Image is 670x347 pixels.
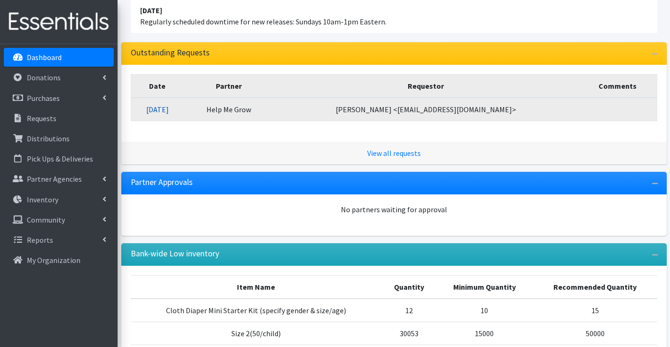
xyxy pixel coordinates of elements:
[131,74,185,98] th: Date
[382,275,436,299] th: Quantity
[27,255,80,265] p: My Organization
[131,275,382,299] th: Item Name
[27,215,65,224] p: Community
[4,129,114,148] a: Distributions
[436,275,533,299] th: Minimum Quantity
[27,174,82,184] p: Partner Agencies
[578,74,657,98] th: Comments
[27,154,93,163] p: Pick Ups & Deliveries
[131,299,382,322] td: Cloth Diaper Mini Starter Kit (specify gender & size/age)
[131,249,219,259] h3: Bank-wide Low inventory
[273,98,578,121] td: [PERSON_NAME] <[EMAIL_ADDRESS][DOMAIN_NAME]>
[4,68,114,87] a: Donations
[533,275,657,299] th: Recommended Quantity
[382,299,436,322] td: 12
[27,53,62,62] p: Dashboard
[4,149,114,168] a: Pick Ups & Deliveries
[27,114,56,123] p: Requests
[273,74,578,98] th: Requestor
[27,235,53,245] p: Reports
[140,6,162,15] strong: [DATE]
[27,195,58,204] p: Inventory
[184,98,273,121] td: Help Me Grow
[4,89,114,108] a: Purchases
[533,299,657,322] td: 15
[4,190,114,209] a: Inventory
[146,105,169,114] a: [DATE]
[27,93,60,103] p: Purchases
[27,134,70,143] p: Distributions
[131,204,657,215] div: No partners waiting for approval
[4,109,114,128] a: Requests
[4,170,114,188] a: Partner Agencies
[4,48,114,67] a: Dashboard
[436,299,533,322] td: 10
[4,6,114,38] img: HumanEssentials
[131,48,210,58] h3: Outstanding Requests
[4,231,114,249] a: Reports
[436,322,533,345] td: 15000
[184,74,273,98] th: Partner
[4,251,114,270] a: My Organization
[27,73,61,82] p: Donations
[533,322,657,345] td: 50000
[367,148,421,158] a: View all requests
[131,177,193,187] h3: Partner Approvals
[131,322,382,345] td: Size 2(50/child)
[382,322,436,345] td: 30053
[4,210,114,229] a: Community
